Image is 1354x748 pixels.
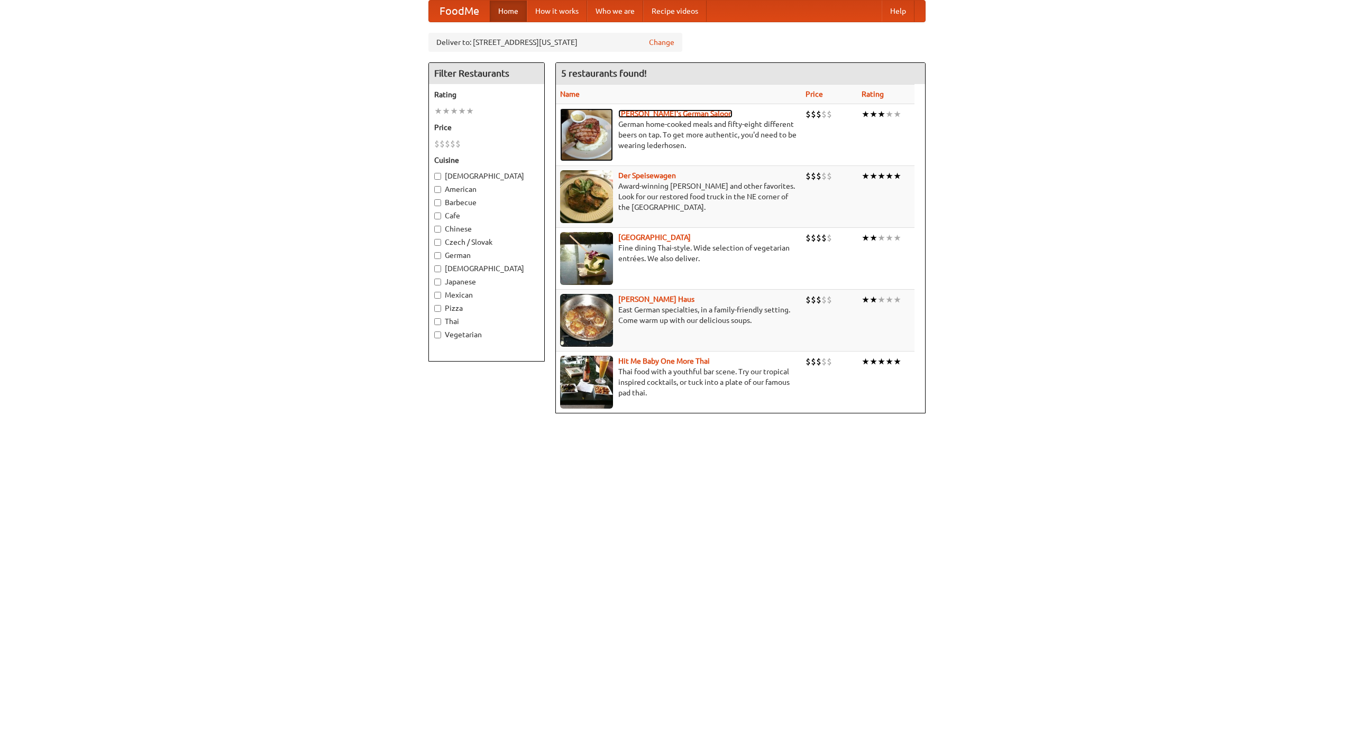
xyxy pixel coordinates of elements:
input: Vegetarian [434,331,441,338]
li: $ [821,356,827,367]
p: Fine dining Thai-style. Wide selection of vegetarian entrées. We also deliver. [560,243,797,264]
li: ★ [870,232,877,244]
input: German [434,252,441,259]
p: Thai food with a youthful bar scene. Try our tropical inspired cocktails, or tuck into a plate of... [560,366,797,398]
li: $ [806,356,811,367]
a: Price [806,90,823,98]
li: ★ [466,105,474,117]
li: $ [806,294,811,306]
li: $ [811,232,816,244]
input: Japanese [434,279,441,285]
li: $ [806,108,811,120]
li: ★ [870,170,877,182]
input: [DEMOGRAPHIC_DATA] [434,265,441,272]
ng-pluralize: 5 restaurants found! [561,68,647,78]
li: ★ [862,108,870,120]
li: ★ [877,356,885,367]
li: $ [455,138,461,150]
li: $ [450,138,455,150]
li: ★ [885,356,893,367]
li: $ [811,170,816,182]
div: Deliver to: [STREET_ADDRESS][US_STATE] [428,33,682,52]
li: $ [811,294,816,306]
a: Rating [862,90,884,98]
li: $ [827,108,832,120]
li: $ [445,138,450,150]
a: [PERSON_NAME] Haus [618,295,694,303]
li: ★ [893,232,901,244]
input: American [434,186,441,193]
label: American [434,184,539,195]
li: ★ [885,108,893,120]
input: Chinese [434,226,441,233]
label: German [434,250,539,261]
h5: Price [434,122,539,133]
label: Cafe [434,210,539,221]
label: [DEMOGRAPHIC_DATA] [434,171,539,181]
li: $ [816,294,821,306]
li: $ [816,170,821,182]
li: ★ [877,294,885,306]
li: ★ [870,294,877,306]
li: ★ [885,232,893,244]
h4: Filter Restaurants [429,63,544,84]
li: ★ [893,170,901,182]
label: Thai [434,316,539,327]
label: Japanese [434,276,539,287]
li: ★ [877,232,885,244]
a: Help [882,1,914,22]
li: $ [816,232,821,244]
a: Change [649,37,674,48]
a: [GEOGRAPHIC_DATA] [618,233,691,242]
li: $ [827,294,832,306]
a: Name [560,90,580,98]
li: ★ [893,108,901,120]
a: [PERSON_NAME]'s German Saloon [618,109,733,118]
li: ★ [862,232,870,244]
li: $ [806,232,811,244]
a: Recipe videos [643,1,707,22]
a: Der Speisewagen [618,171,676,180]
li: ★ [893,294,901,306]
img: speisewagen.jpg [560,170,613,223]
li: $ [827,170,832,182]
li: ★ [450,105,458,117]
a: FoodMe [429,1,490,22]
li: $ [821,108,827,120]
label: Pizza [434,303,539,313]
li: $ [806,170,811,182]
li: ★ [870,356,877,367]
li: ★ [877,108,885,120]
li: $ [821,170,827,182]
p: German home-cooked meals and fifty-eight different beers on tap. To get more authentic, you'd nee... [560,119,797,151]
input: Pizza [434,305,441,312]
a: Who we are [587,1,643,22]
input: Cafe [434,213,441,219]
input: Mexican [434,292,441,299]
li: ★ [458,105,466,117]
li: $ [821,232,827,244]
label: [DEMOGRAPHIC_DATA] [434,263,539,274]
li: ★ [862,356,870,367]
li: $ [811,356,816,367]
label: Czech / Slovak [434,237,539,247]
img: babythai.jpg [560,356,613,409]
a: How it works [527,1,587,22]
p: East German specialties, in a family-friendly setting. Come warm up with our delicious soups. [560,304,797,326]
img: esthers.jpg [560,108,613,161]
input: Barbecue [434,199,441,206]
li: $ [827,356,832,367]
li: $ [827,232,832,244]
img: satay.jpg [560,232,613,285]
li: ★ [862,170,870,182]
li: ★ [434,105,442,117]
h5: Rating [434,89,539,100]
img: kohlhaus.jpg [560,294,613,347]
li: ★ [885,294,893,306]
li: $ [434,138,440,150]
label: Barbecue [434,197,539,208]
h5: Cuisine [434,155,539,165]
